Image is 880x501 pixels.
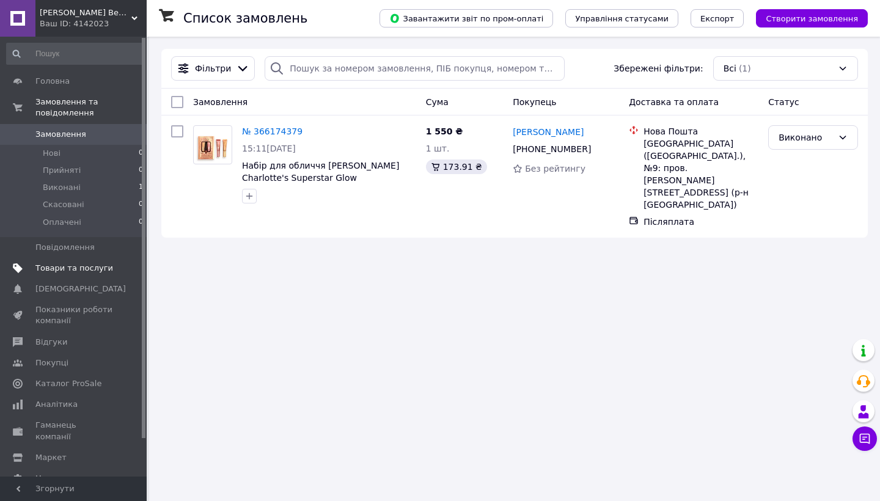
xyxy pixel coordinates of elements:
span: Фільтри [195,62,231,75]
img: Фото товару [194,126,232,164]
span: 1 550 ₴ [426,126,463,136]
span: Відгуки [35,337,67,348]
span: Головна [35,76,70,87]
div: Нова Пошта [643,125,758,137]
span: 15:11[DATE] [242,144,296,153]
span: Створити замовлення [766,14,858,23]
button: Експорт [691,9,744,27]
span: Luma Beauty [40,7,131,18]
a: Фото товару [193,125,232,164]
a: Створити замовлення [744,13,868,23]
span: Гаманець компанії [35,420,113,442]
span: Виконані [43,182,81,193]
span: [DEMOGRAPHIC_DATA] [35,283,126,294]
a: № 366174379 [242,126,302,136]
span: 1 [139,182,143,193]
button: Створити замовлення [756,9,868,27]
span: (1) [739,64,751,73]
span: Доставка та оплата [629,97,719,107]
button: Управління статусами [565,9,678,27]
div: Виконано [779,131,833,144]
span: Налаштування [35,473,98,484]
input: Пошук за номером замовлення, ПІБ покупця, номером телефону, Email, номером накладної [265,56,565,81]
span: Управління статусами [575,14,669,23]
span: 0 [139,165,143,176]
a: Набір для обличчя [PERSON_NAME] Charlotte's Superstar Glow Kit (хайлайтер + рум'яна) [242,161,399,195]
span: Статус [768,97,799,107]
span: Товари та послуги [35,263,113,274]
span: Скасовані [43,199,84,210]
span: Нові [43,148,61,159]
span: 0 [139,217,143,228]
span: Всі [724,62,736,75]
span: Покупець [513,97,556,107]
span: Аналітика [35,399,78,410]
span: 1 шт. [426,144,450,153]
span: Прийняті [43,165,81,176]
span: Повідомлення [35,242,95,253]
span: Каталог ProSale [35,378,101,389]
span: Оплачені [43,217,81,228]
span: Завантажити звіт по пром-оплаті [389,13,543,24]
span: 0 [139,148,143,159]
div: Ваш ID: 4142023 [40,18,147,29]
div: [PHONE_NUMBER] [510,141,593,158]
span: Cума [426,97,449,107]
a: [PERSON_NAME] [513,126,584,138]
button: Чат з покупцем [853,426,877,451]
span: Покупці [35,357,68,368]
span: Замовлення та повідомлення [35,97,147,119]
span: Замовлення [193,97,248,107]
button: Завантажити звіт по пром-оплаті [380,9,553,27]
span: Без рейтингу [525,164,585,174]
input: Пошук [6,43,144,65]
span: Замовлення [35,129,86,140]
span: 0 [139,199,143,210]
div: [GEOGRAPHIC_DATA] ([GEOGRAPHIC_DATA].), №9: пров. [PERSON_NAME][STREET_ADDRESS] (р-н [GEOGRAPHIC_... [643,137,758,211]
span: Збережені фільтри: [614,62,703,75]
span: Експорт [700,14,735,23]
h1: Список замовлень [183,11,307,26]
div: Післяплата [643,216,758,228]
span: Показники роботи компанії [35,304,113,326]
span: Маркет [35,452,67,463]
div: 173.91 ₴ [426,159,487,174]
